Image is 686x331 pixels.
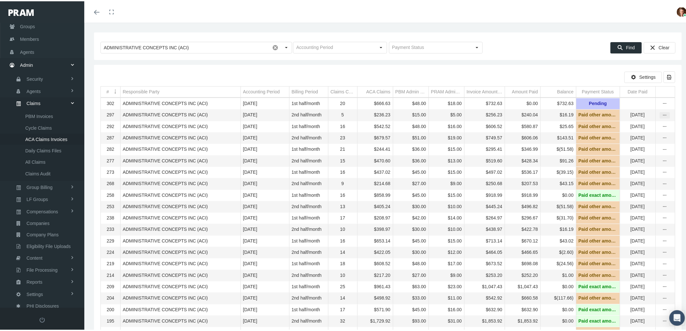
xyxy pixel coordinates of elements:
[620,200,656,211] td: [DATE]
[644,41,676,52] div: Clear
[328,177,357,188] td: 9
[620,154,656,165] td: [DATE]
[328,234,357,245] td: 16
[328,131,357,143] td: 23
[507,145,538,151] div: $346.99
[289,108,328,120] td: 2nd half/month
[576,257,620,268] td: Paid other amount
[467,168,503,174] div: $497.02
[431,168,462,174] div: $15.00
[464,85,505,96] td: Column Invoice Amount Due
[431,191,462,197] div: $15.00
[120,131,241,143] td: ADMINISTRATIVE CONCEPTS INC (ACI)
[660,282,670,289] div: Show Invoice actions
[660,305,670,312] div: more
[241,108,289,120] td: [DATE]
[396,99,426,105] div: $48.00
[620,120,656,131] td: [DATE]
[543,134,574,140] div: $143.51
[241,97,289,108] td: [DATE]
[660,259,670,266] div: Show Invoice actions
[101,291,120,303] td: 204
[328,143,357,154] td: 21
[241,131,289,143] td: [DATE]
[396,122,426,128] div: $48.00
[507,134,538,140] div: $606.06
[396,168,426,174] div: $45.00
[328,303,357,314] td: 17
[20,19,35,31] span: Groups
[27,217,50,228] span: Companies
[120,234,241,245] td: ADMINISTRATIVE CONCEPTS INC (ACI)
[289,257,328,268] td: 1st half/month
[101,70,675,82] div: Data grid toolbar
[576,120,620,131] td: Paid other amount
[660,99,670,106] div: more
[20,58,33,70] span: Admin
[431,179,462,185] div: $9.00
[25,167,51,178] span: Claims Audit
[431,134,462,140] div: $19.00
[101,257,120,268] td: 219
[620,291,656,303] td: [DATE]
[331,88,355,94] div: Claims Count
[620,246,656,257] td: [DATE]
[289,291,328,303] td: 2nd half/month
[120,246,241,257] td: ADMINISTRATIVE CONCEPTS INC (ACI)
[431,88,462,94] div: PRAM Admin Fee
[660,248,670,254] div: more
[241,200,289,211] td: [DATE]
[396,157,426,163] div: $36.00
[328,85,357,96] td: Column Claims Count
[101,143,120,154] td: 282
[660,282,670,289] div: more
[660,271,670,278] div: Show Invoice actions
[507,157,538,163] div: $428.34
[660,122,670,129] div: more
[289,223,328,234] td: 2nd half/month
[620,223,656,234] td: [DATE]
[360,122,391,128] div: $542.52
[429,85,464,96] td: Column PRAM Admin Fee
[360,157,391,163] div: $470.60
[620,303,656,314] td: [DATE]
[620,177,656,188] td: [DATE]
[120,291,241,303] td: ADMINISTRATIVE CONCEPTS INC (ACI)
[289,303,328,314] td: 1st half/month
[360,111,391,117] div: $236.23
[620,85,656,96] td: Column Date Paid
[660,305,670,312] div: Show Invoice actions
[431,122,462,128] div: $16.00
[120,154,241,165] td: ADMINISTRATIVE CONCEPTS INC (ACI)
[393,85,429,96] td: Column PBM Admin Fee
[289,280,328,291] td: 1st half/month
[576,223,620,234] td: Paid other amount
[120,303,241,314] td: ADMINISTRATIVE CONCEPTS INC (ACI)
[507,179,538,185] div: $207.53
[431,157,462,163] div: $13.00
[241,85,289,96] td: Column Accounting Period
[396,134,426,140] div: $51.00
[576,291,620,303] td: Paid other amount
[543,157,574,163] div: $91.26
[289,188,328,200] td: 1st half/month
[664,70,675,82] div: Export all data to Excel
[289,143,328,154] td: 1st half/month
[576,143,620,154] td: Paid other amount
[626,44,635,49] span: Find
[289,85,328,96] td: Column Billing Period
[120,85,241,96] td: Column Responsible Party
[660,225,670,231] div: Show Invoice actions
[431,111,462,117] div: $5.00
[396,88,426,94] div: PBM Admin Fee
[120,177,241,188] td: ADMINISTRATIVE CONCEPTS INC (ACI)
[328,257,357,268] td: 18
[241,188,289,200] td: [DATE]
[576,97,620,108] td: Pending
[628,88,647,94] div: Date Paid
[101,165,120,177] td: 273
[620,211,656,223] td: [DATE]
[328,211,357,223] td: 17
[27,72,43,83] span: Security
[431,202,462,208] div: $10.00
